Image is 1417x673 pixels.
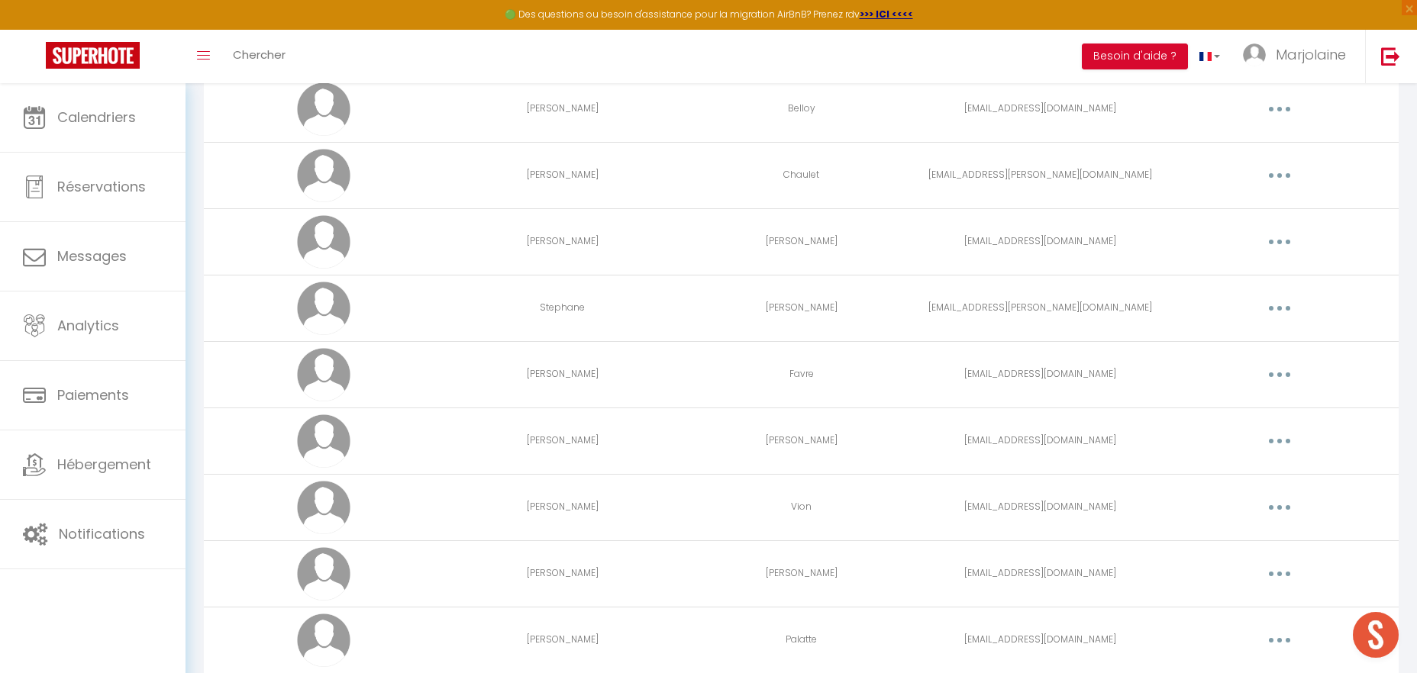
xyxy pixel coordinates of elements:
td: Favre [682,341,921,407]
span: Analytics [57,316,119,335]
td: Stephane [443,275,682,341]
td: [EMAIL_ADDRESS][DOMAIN_NAME] [921,341,1160,407]
td: [PERSON_NAME] [682,208,921,275]
img: avatar.png [297,613,350,667]
td: [PERSON_NAME] [443,208,682,275]
span: Réservations [57,177,146,196]
td: [PERSON_NAME] [682,275,921,341]
img: avatar.png [297,348,350,401]
span: Paiements [57,385,129,404]
span: Marjolaine [1276,45,1346,64]
td: [PERSON_NAME] [443,540,682,607]
td: [EMAIL_ADDRESS][DOMAIN_NAME] [921,540,1160,607]
td: [EMAIL_ADDRESS][PERSON_NAME][DOMAIN_NAME] [921,275,1160,341]
img: Super Booking [46,42,140,69]
td: [PERSON_NAME] [443,76,682,142]
td: [EMAIL_ADDRESS][DOMAIN_NAME] [921,76,1160,142]
div: Ouvrir le chat [1353,612,1399,658]
span: Messages [57,246,127,266]
span: Notifications [59,524,145,543]
td: [PERSON_NAME] [682,407,921,474]
span: Hébergement [57,455,151,474]
td: [EMAIL_ADDRESS][DOMAIN_NAME] [921,474,1160,540]
img: avatar.png [297,82,350,136]
span: Calendriers [57,108,136,127]
img: logout [1381,47,1400,66]
img: avatar.png [297,414,350,468]
img: avatar.png [297,481,350,534]
td: [PERSON_NAME] [443,607,682,673]
td: [PERSON_NAME] [443,142,682,208]
td: [PERSON_NAME] [443,407,682,474]
td: [EMAIL_ADDRESS][DOMAIN_NAME] [921,208,1160,275]
img: ... [1243,43,1266,66]
td: Palatte [682,607,921,673]
td: Vion [682,474,921,540]
td: Chaulet [682,142,921,208]
td: [PERSON_NAME] [682,540,921,607]
img: avatar.png [297,149,350,202]
td: Belloy [682,76,921,142]
td: [EMAIL_ADDRESS][PERSON_NAME][DOMAIN_NAME] [921,142,1160,208]
a: Chercher [221,30,297,83]
td: [PERSON_NAME] [443,341,682,407]
td: [PERSON_NAME] [443,474,682,540]
td: [EMAIL_ADDRESS][DOMAIN_NAME] [921,607,1160,673]
img: avatar.png [297,282,350,335]
td: [EMAIL_ADDRESS][DOMAIN_NAME] [921,407,1160,474]
button: Besoin d'aide ? [1082,43,1188,69]
a: ... Marjolaine [1231,30,1365,83]
img: avatar.png [297,547,350,601]
img: avatar.png [297,215,350,269]
a: >>> ICI <<<< [860,8,913,21]
span: Chercher [233,47,286,63]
